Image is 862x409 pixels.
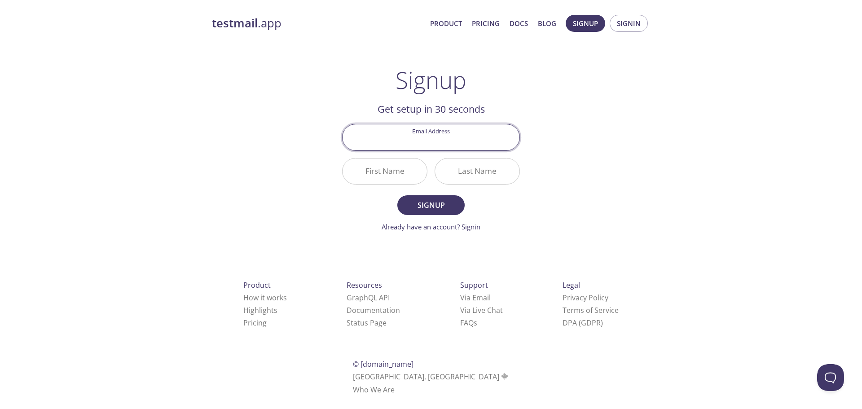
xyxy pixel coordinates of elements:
[243,293,287,303] a: How it works
[472,18,500,29] a: Pricing
[407,199,455,211] span: Signup
[212,15,258,31] strong: testmail
[460,305,503,315] a: Via Live Chat
[353,385,395,395] a: Who We Are
[347,280,382,290] span: Resources
[342,101,520,117] h2: Get setup in 30 seconds
[430,18,462,29] a: Product
[397,195,465,215] button: Signup
[353,372,510,382] span: [GEOGRAPHIC_DATA], [GEOGRAPHIC_DATA]
[563,280,580,290] span: Legal
[347,305,400,315] a: Documentation
[510,18,528,29] a: Docs
[243,318,267,328] a: Pricing
[610,15,648,32] button: Signin
[382,222,480,231] a: Already have an account? Signin
[347,293,390,303] a: GraphQL API
[566,15,605,32] button: Signup
[353,359,413,369] span: © [DOMAIN_NAME]
[563,305,619,315] a: Terms of Service
[212,16,423,31] a: testmail.app
[460,280,488,290] span: Support
[563,318,603,328] a: DPA (GDPR)
[474,318,477,328] span: s
[617,18,641,29] span: Signin
[573,18,598,29] span: Signup
[538,18,556,29] a: Blog
[460,293,491,303] a: Via Email
[347,318,387,328] a: Status Page
[243,280,271,290] span: Product
[396,66,466,93] h1: Signup
[563,293,608,303] a: Privacy Policy
[243,305,277,315] a: Highlights
[817,364,844,391] iframe: Help Scout Beacon - Open
[460,318,477,328] a: FAQ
